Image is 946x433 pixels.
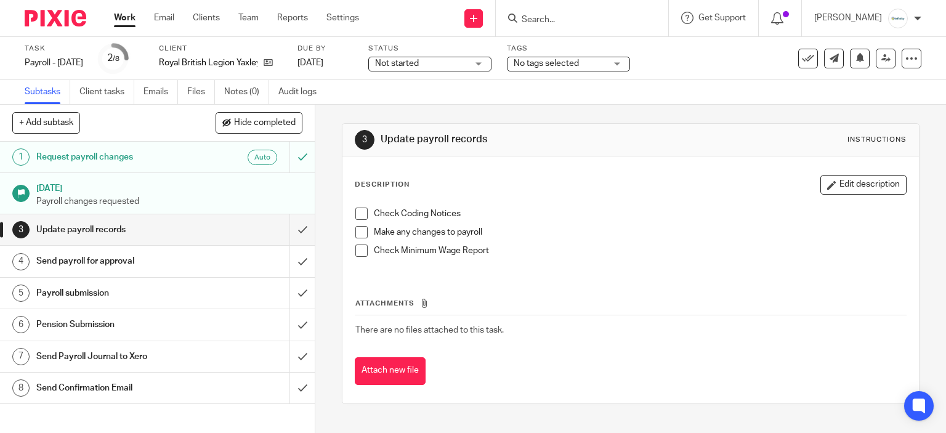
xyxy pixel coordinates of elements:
[159,57,257,69] p: Royal British Legion Yaxley
[234,118,296,128] span: Hide completed
[36,221,197,239] h1: Update payroll records
[216,112,302,133] button: Hide completed
[193,12,220,24] a: Clients
[326,12,359,24] a: Settings
[36,379,197,397] h1: Send Confirmation Email
[36,179,302,195] h1: [DATE]
[107,51,119,65] div: 2
[36,252,197,270] h1: Send payroll for approval
[114,12,135,24] a: Work
[36,284,197,302] h1: Payroll submission
[847,135,907,145] div: Instructions
[25,57,83,69] div: Payroll - September 2025
[514,59,579,68] span: No tags selected
[374,226,907,238] p: Make any changes to payroll
[698,14,746,22] span: Get Support
[154,12,174,24] a: Email
[25,57,83,69] div: Payroll - [DATE]
[814,12,882,24] p: [PERSON_NAME]
[375,59,419,68] span: Not started
[12,285,30,302] div: 5
[355,180,410,190] p: Description
[374,245,907,257] p: Check Minimum Wage Report
[507,44,630,54] label: Tags
[12,221,30,238] div: 3
[36,195,302,208] p: Payroll changes requested
[36,148,197,166] h1: Request payroll changes
[113,55,119,62] small: /8
[277,12,308,24] a: Reports
[248,150,277,165] div: Auto
[381,133,657,146] h1: Update payroll records
[36,315,197,334] h1: Pension Submission
[12,316,30,333] div: 6
[12,112,80,133] button: + Add subtask
[187,80,215,104] a: Files
[297,59,323,67] span: [DATE]
[36,347,197,366] h1: Send Payroll Journal to Xero
[238,12,259,24] a: Team
[25,80,70,104] a: Subtasks
[12,253,30,270] div: 4
[355,326,504,334] span: There are no files attached to this task.
[25,10,86,26] img: Pixie
[888,9,908,28] img: Infinity%20Logo%20with%20Whitespace%20.png
[374,208,907,220] p: Check Coding Notices
[25,44,83,54] label: Task
[159,44,282,54] label: Client
[79,80,134,104] a: Client tasks
[144,80,178,104] a: Emails
[297,44,353,54] label: Due by
[12,348,30,365] div: 7
[278,80,326,104] a: Audit logs
[12,379,30,397] div: 8
[820,175,907,195] button: Edit description
[355,130,374,150] div: 3
[368,44,491,54] label: Status
[12,148,30,166] div: 1
[355,357,426,385] button: Attach new file
[520,15,631,26] input: Search
[224,80,269,104] a: Notes (0)
[355,300,414,307] span: Attachments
